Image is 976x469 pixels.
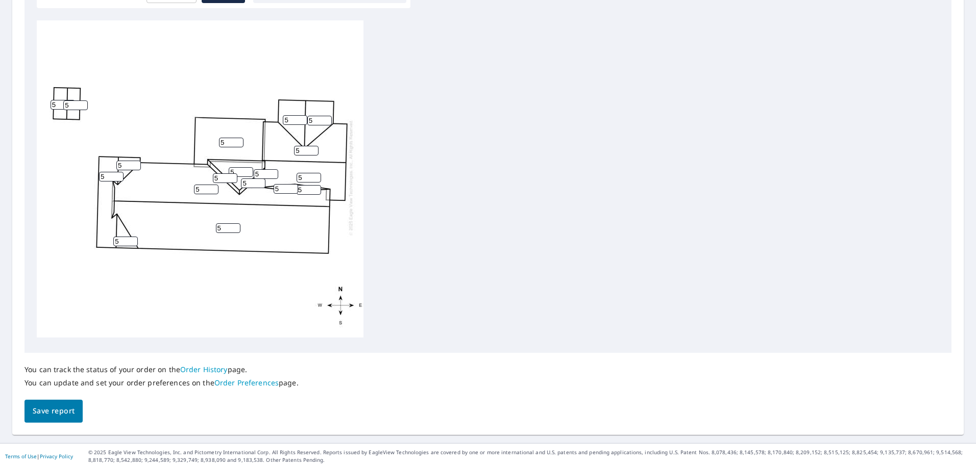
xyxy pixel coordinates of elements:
a: Order History [180,364,228,374]
a: Order Preferences [214,378,279,387]
a: Terms of Use [5,453,37,460]
p: You can track the status of your order on the page. [25,365,299,374]
p: © 2025 Eagle View Technologies, Inc. and Pictometry International Corp. All Rights Reserved. Repo... [88,449,971,464]
p: You can update and set your order preferences on the page. [25,378,299,387]
span: Save report [33,405,75,418]
button: Save report [25,400,83,423]
a: Privacy Policy [40,453,73,460]
p: | [5,453,73,459]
